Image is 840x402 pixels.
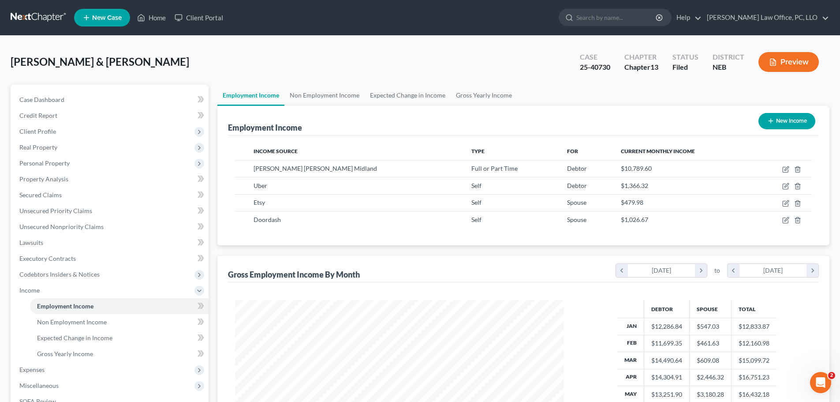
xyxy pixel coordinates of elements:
span: Employment Income [37,302,93,310]
div: $13,251.90 [651,390,682,399]
span: $10,789.60 [621,165,652,172]
button: Preview [758,52,819,72]
a: Secured Claims [12,187,209,203]
a: Gross Yearly Income [30,346,209,362]
div: NEB [713,62,744,72]
input: Search by name... [576,9,657,26]
span: Client Profile [19,128,56,135]
span: Full or Part Time [471,165,518,172]
div: $11,699.35 [651,339,682,348]
div: [DATE] [739,264,807,277]
span: [PERSON_NAME] & [PERSON_NAME] [11,55,189,68]
a: Non Employment Income [30,314,209,330]
span: Debtor [567,165,587,172]
div: $461.63 [697,339,724,348]
a: Unsecured Priority Claims [12,203,209,219]
i: chevron_right [806,264,818,277]
th: Spouse [689,300,731,318]
span: Real Property [19,143,57,151]
div: $14,304.91 [651,373,682,382]
div: 25-40730 [580,62,610,72]
span: Executory Contracts [19,255,76,262]
a: Case Dashboard [12,92,209,108]
div: $12,286.84 [651,322,682,331]
span: Miscellaneous [19,382,59,389]
span: Unsecured Priority Claims [19,207,92,214]
a: Executory Contracts [12,251,209,267]
span: $1,026.67 [621,216,648,223]
div: District [713,52,744,62]
div: Chapter [624,62,658,72]
span: 13 [650,63,658,71]
span: Codebtors Insiders & Notices [19,271,100,278]
th: Mar [617,352,644,369]
i: chevron_left [728,264,739,277]
span: Property Analysis [19,175,68,183]
a: Gross Yearly Income [451,85,517,106]
span: [PERSON_NAME] [PERSON_NAME] Midland [254,165,377,172]
div: Employment Income [228,122,302,133]
span: Self [471,182,482,189]
span: Uber [254,182,267,189]
i: chevron_right [695,264,707,277]
span: Self [471,199,482,206]
span: Expected Change in Income [37,334,112,342]
div: $2,446.32 [697,373,724,382]
td: $16,751.23 [731,369,777,386]
span: Current Monthly Income [621,148,695,154]
a: Credit Report [12,108,209,124]
a: Client Portal [170,10,228,26]
span: Expenses [19,366,45,373]
td: $12,160.98 [731,335,777,352]
a: Non Employment Income [284,85,365,106]
span: Type [471,148,485,154]
span: Spouse [567,216,586,223]
span: to [714,266,720,275]
div: Chapter [624,52,658,62]
span: $479.98 [621,199,643,206]
iframe: Intercom live chat [810,372,831,393]
a: Home [133,10,170,26]
div: $609.08 [697,356,724,365]
a: Employment Income [30,298,209,314]
div: Gross Employment Income By Month [228,269,360,280]
div: $547.03 [697,322,724,331]
th: Total [731,300,777,318]
span: Income Source [254,148,298,154]
th: Apr [617,369,644,386]
div: $3,180.28 [697,390,724,399]
span: Unsecured Nonpriority Claims [19,223,104,230]
span: Income [19,286,40,294]
button: New Income [758,113,815,129]
i: chevron_left [616,264,628,277]
td: $12,833.87 [731,318,777,335]
th: Feb [617,335,644,352]
span: Doordash [254,216,281,223]
th: Debtor [644,300,689,318]
span: Gross Yearly Income [37,350,93,357]
span: Personal Property [19,159,70,167]
a: Unsecured Nonpriority Claims [12,219,209,235]
div: $14,490.64 [651,356,682,365]
div: Case [580,52,610,62]
span: Etsy [254,199,265,206]
span: Case Dashboard [19,96,64,103]
a: Employment Income [217,85,284,106]
span: Secured Claims [19,191,62,199]
div: Filed [672,62,698,72]
div: Status [672,52,698,62]
a: [PERSON_NAME] Law Office, PC, LLO [702,10,829,26]
a: Expected Change in Income [365,85,451,106]
a: Lawsuits [12,235,209,251]
span: Credit Report [19,112,57,119]
span: $1,366.32 [621,182,648,189]
td: $15,099.72 [731,352,777,369]
a: Property Analysis [12,171,209,187]
span: 2 [828,372,835,379]
span: Debtor [567,182,587,189]
span: New Case [92,15,122,21]
span: Lawsuits [19,239,43,246]
span: For [567,148,578,154]
span: Non Employment Income [37,318,107,326]
a: Help [672,10,702,26]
